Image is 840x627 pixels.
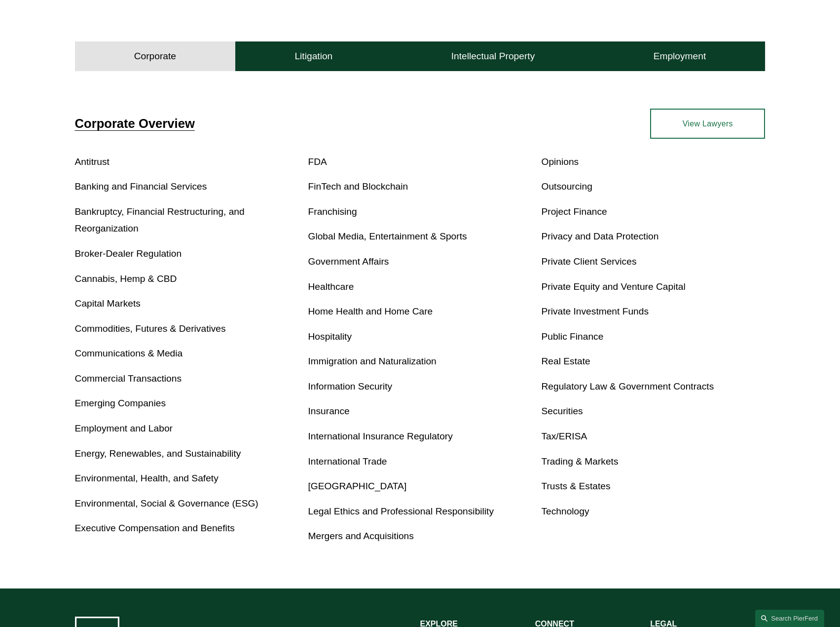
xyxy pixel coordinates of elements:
[308,381,393,392] a: Information Security
[294,50,332,62] h4: Litigation
[308,506,494,516] a: Legal Ethics and Professional Responsibility
[308,531,414,541] a: Mergers and Acquisitions
[541,481,610,491] a: Trusts & Estates
[75,157,110,167] a: Antitrust
[75,423,173,433] a: Employment and Labor
[541,406,583,416] a: Securities
[308,481,407,491] a: [GEOGRAPHIC_DATA]
[308,157,327,167] a: FDA
[308,181,408,192] a: FinTech and Blockchain
[75,298,141,309] a: Capital Markets
[541,281,685,292] a: Private Equity and Venture Capital
[308,431,453,441] a: International Insurance Regulatory
[75,206,245,234] a: Bankruptcy, Financial Restructuring, and Reorganization
[75,373,182,384] a: Commercial Transactions
[541,456,618,467] a: Trading & Markets
[541,256,636,267] a: Private Client Services
[75,274,177,284] a: Cannabis, Hemp & CBD
[75,323,226,334] a: Commodities, Futures & Derivatives
[541,181,592,192] a: Outsourcing
[308,356,437,366] a: Immigration and Naturalization
[75,248,182,259] a: Broker-Dealer Regulation
[75,523,235,533] a: Executive Compensation and Benefits
[308,331,352,342] a: Hospitality
[75,398,166,408] a: Emerging Companies
[541,506,589,516] a: Technology
[755,610,824,627] a: Search this site
[308,456,387,467] a: International Trade
[75,473,219,483] a: Environmental, Health, and Safety
[308,206,357,217] a: Franchising
[75,498,258,509] a: Environmental, Social & Governance (ESG)
[308,306,433,316] a: Home Health and Home Care
[541,206,607,217] a: Project Finance
[75,348,183,358] a: Communications & Media
[650,109,765,138] a: View Lawyers
[541,356,590,366] a: Real Estate
[75,448,241,459] a: Energy, Renewables, and Sustainability
[541,231,658,241] a: Privacy and Data Protection
[308,231,467,241] a: Global Media, Entertainment & Sports
[541,331,603,342] a: Public Finance
[541,306,649,316] a: Private Investment Funds
[541,431,587,441] a: Tax/ERISA
[134,50,176,62] h4: Corporate
[541,157,579,167] a: Opinions
[75,117,195,130] a: Corporate Overview
[308,256,389,267] a: Government Affairs
[308,406,350,416] a: Insurance
[654,50,706,62] h4: Employment
[308,281,354,292] a: Healthcare
[451,50,535,62] h4: Intellectual Property
[541,381,714,392] a: Regulatory Law & Government Contracts
[75,181,207,192] a: Banking and Financial Services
